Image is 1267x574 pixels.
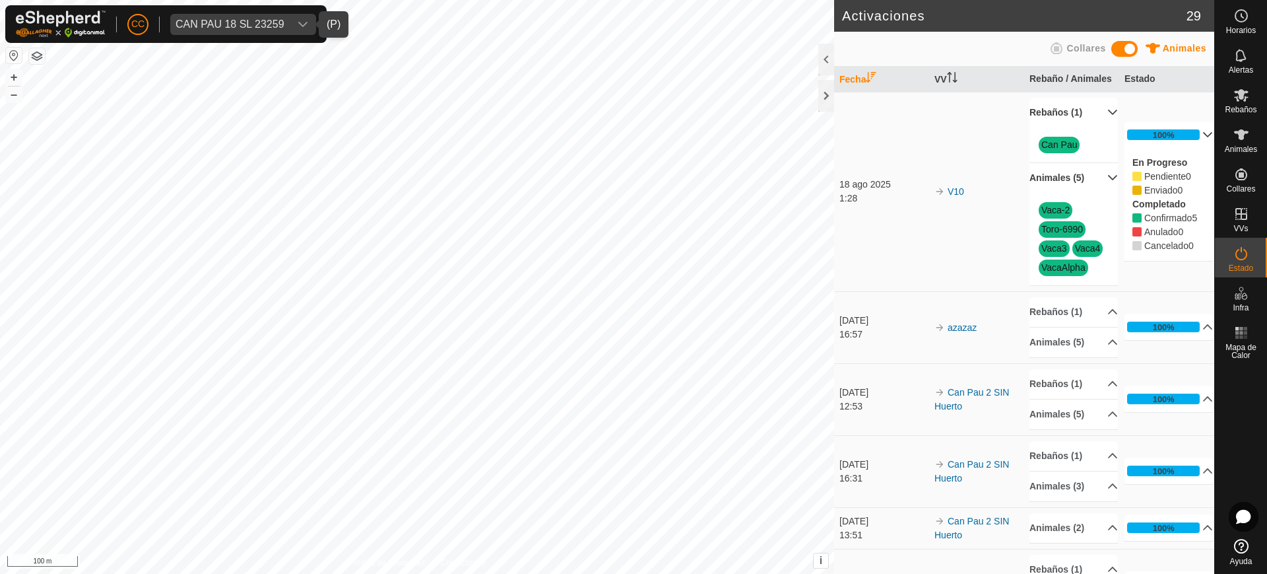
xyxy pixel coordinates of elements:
p-sorticon: Activar para ordenar [947,74,958,85]
a: Toro-6990 [1041,224,1083,234]
a: azazaz [948,322,977,333]
span: VVs [1233,225,1248,233]
img: arrow [934,387,945,398]
div: [DATE] [839,458,928,472]
span: Pending [1144,185,1178,196]
div: [DATE] [839,515,928,528]
span: Overridden [1178,227,1183,237]
button: – [6,87,22,102]
div: 100% [1153,321,1175,334]
div: 100% [1127,394,1200,404]
div: 16:31 [839,472,928,485]
div: [DATE] [839,314,928,328]
img: arrow [934,322,945,333]
span: Overridden [1144,227,1178,237]
th: Estado [1119,67,1214,92]
span: CAN PAU 18 SL 23259 [170,14,290,35]
span: Confirmed [1144,213,1192,223]
span: Alertas [1229,66,1253,74]
i: 0 Cancelled [1132,241,1142,250]
a: Vaca4 [1075,243,1101,254]
div: 100% [1127,466,1200,476]
a: Vaca3 [1041,243,1067,254]
span: Horarios [1226,26,1256,34]
a: Can Pau 2 SIN Huerto [934,387,1009,412]
span: Pending [1186,171,1191,182]
a: Vaca-2 [1041,205,1070,215]
span: Cancelled [1188,240,1194,251]
div: CAN PAU 18 SL 23259 [176,19,284,30]
i: 0 Overridden [1132,227,1142,236]
img: arrow [934,516,945,526]
span: Animales [1163,43,1206,54]
div: dropdown trigger [290,14,316,35]
p-accordion-content: Animales (5) [1029,193,1118,285]
span: i [820,555,822,566]
th: Fecha [834,67,929,92]
div: 100% [1153,522,1175,534]
span: Confirmed [1192,213,1197,223]
p-accordion-content: Rebaños (1) [1029,127,1118,162]
div: 16:57 [839,328,928,341]
th: Rebaño / Animales [1024,67,1119,92]
a: Contáctenos [441,557,485,569]
p-accordion-header: Rebaños (1) [1029,369,1118,399]
div: 100% [1153,393,1175,406]
span: Estado [1229,264,1253,272]
a: V10 [948,186,964,197]
p-accordion-header: Animales (5) [1029,400,1118,429]
span: 29 [1186,6,1201,26]
button: i [814,554,828,568]
label: En Progreso [1132,157,1187,168]
img: arrow [934,459,945,470]
div: 100% [1153,129,1175,141]
span: Cancelled [1144,240,1188,251]
a: Can Pau [1041,139,1077,150]
div: 100% [1127,322,1200,332]
a: VacaAlpha [1041,262,1086,273]
p-accordion-header: Rebaños (1) [1029,98,1118,127]
a: Ayuda [1215,534,1267,571]
p-accordion-header: Rebaños (1) [1029,297,1118,327]
span: Ayuda [1230,557,1252,565]
p-accordion-header: Animales (3) [1029,472,1118,501]
p-accordion-header: 100% [1124,314,1213,340]
p-accordion-header: Animales (5) [1029,328,1118,357]
img: arrow [934,186,945,197]
span: Pendiente [1144,171,1186,182]
img: Logo Gallagher [16,11,106,38]
label: Completado [1132,199,1186,209]
p-accordion-header: 100% [1124,122,1213,148]
div: 100% [1153,465,1175,478]
span: CC [131,17,145,31]
button: Capas del Mapa [29,48,45,64]
p-accordion-header: 100% [1124,515,1213,541]
span: Collares [1066,43,1105,54]
span: Animales [1225,145,1257,153]
p-accordion-content: 100% [1124,148,1213,261]
div: [DATE] [839,386,928,400]
div: 100% [1127,522,1200,533]
p-accordion-header: 100% [1124,386,1213,412]
span: Sent [1178,185,1183,196]
button: Restablecer Mapa [6,48,22,63]
i: 0 Pending [1132,172,1142,181]
p-accordion-header: Animales (2) [1029,513,1118,543]
a: Can Pau 2 SIN Huerto [934,516,1009,540]
span: Rebaños [1225,106,1256,114]
th: VV [929,67,1024,92]
h2: Activaciones [842,8,1186,24]
a: Política de Privacidad [349,557,425,569]
span: Collares [1226,185,1255,193]
div: 18 ago 2025 [839,178,928,192]
p-sorticon: Activar para ordenar [866,74,876,85]
div: 13:51 [839,528,928,542]
p-accordion-header: Animales (5) [1029,163,1118,193]
div: 1:28 [839,192,928,205]
button: + [6,69,22,85]
i: 0 Sent [1132,186,1142,195]
p-accordion-header: 100% [1124,458,1213,484]
a: Can Pau 2 SIN Huerto [934,459,1009,484]
span: Mapa de Calor [1218,343,1264,359]
div: 12:53 [839,400,928,413]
